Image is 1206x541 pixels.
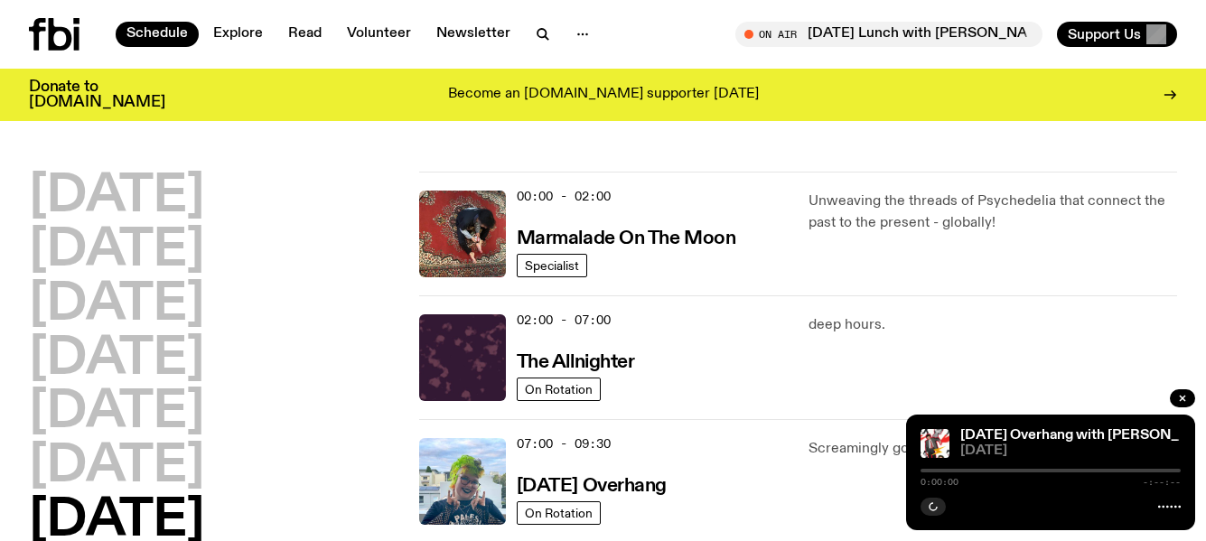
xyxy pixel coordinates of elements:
[809,438,1177,460] p: Screamingly good [DATE] morning tunes
[517,226,736,248] a: Marmalade On The Moon
[517,350,635,372] a: The Allnighter
[755,27,1033,41] span: Tune in live
[809,191,1177,234] p: Unweaving the threads of Psychedelia that connect the past to the present - globally!
[277,22,332,47] a: Read
[921,429,949,458] img: Digital collage featuring man in suit and tie, man in bowtie, lightning bolt, cartoon character w...
[517,473,667,496] a: [DATE] Overhang
[517,477,667,496] h3: [DATE] Overhang
[517,188,611,205] span: 00:00 - 02:00
[960,444,1181,458] span: [DATE]
[29,172,204,222] button: [DATE]
[29,387,204,438] button: [DATE]
[517,353,635,372] h3: The Allnighter
[116,22,199,47] a: Schedule
[419,191,506,277] img: Tommy - Persian Rug
[517,254,587,277] a: Specialist
[517,378,601,401] a: On Rotation
[525,382,593,396] span: On Rotation
[517,312,611,329] span: 02:00 - 07:00
[1057,22,1177,47] button: Support Us
[29,280,204,331] button: [DATE]
[1068,26,1141,42] span: Support Us
[921,478,958,487] span: 0:00:00
[517,501,601,525] a: On Rotation
[29,442,204,492] button: [DATE]
[809,314,1177,336] p: deep hours.
[29,79,165,110] h3: Donate to [DOMAIN_NAME]
[525,506,593,519] span: On Rotation
[525,258,579,272] span: Specialist
[425,22,521,47] a: Newsletter
[517,435,611,452] span: 07:00 - 09:30
[1143,478,1181,487] span: -:--:--
[735,22,1042,47] button: On Air[DATE] Lunch with [PERSON_NAME] Upfold // My Pocket Radio!
[29,226,204,276] button: [DATE]
[29,334,204,385] button: [DATE]
[202,22,274,47] a: Explore
[517,229,736,248] h3: Marmalade On The Moon
[336,22,422,47] a: Volunteer
[448,87,759,103] p: Become an [DOMAIN_NAME] supporter [DATE]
